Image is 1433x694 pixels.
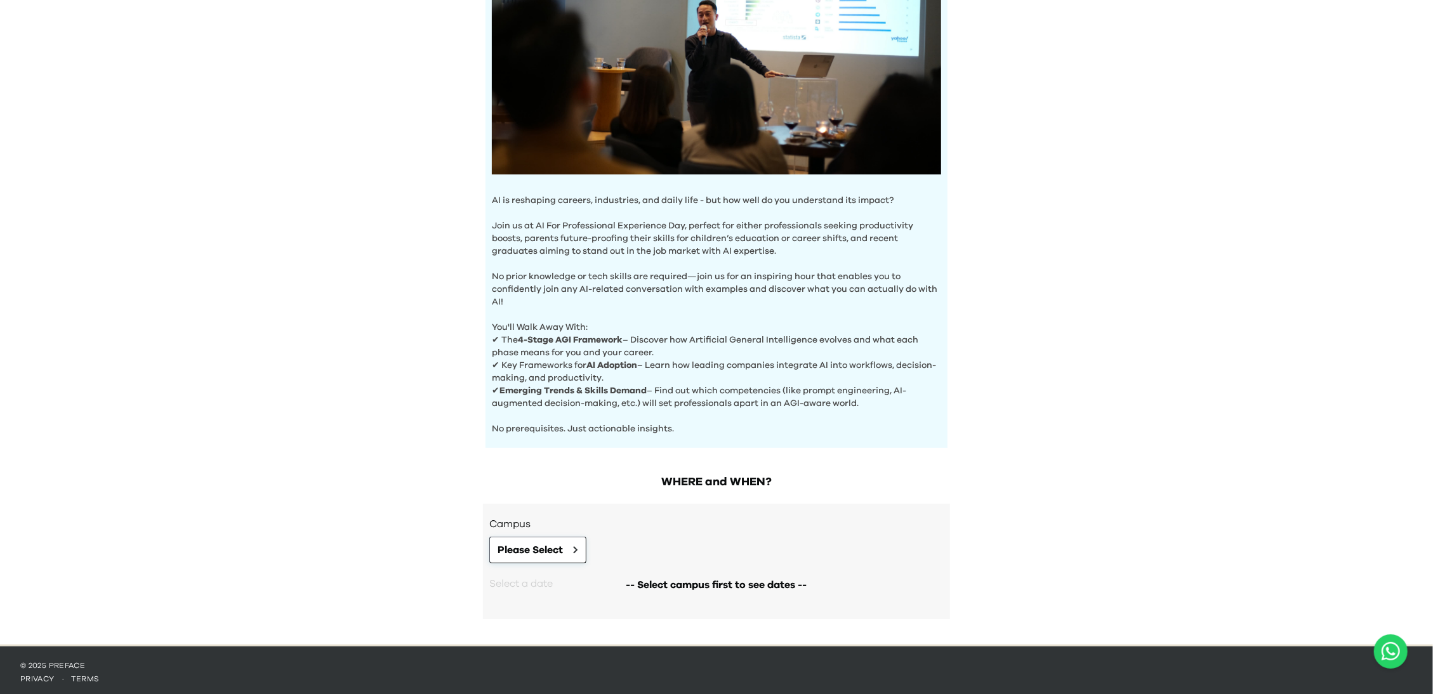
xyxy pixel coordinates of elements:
[71,675,100,683] a: terms
[20,675,55,683] a: privacy
[492,207,941,258] p: Join us at AI For Professional Experience Day, perfect for either professionals seeking productiv...
[492,258,941,308] p: No prior knowledge or tech skills are required—join us for an inspiring hour that enables you to ...
[492,194,941,207] p: AI is reshaping careers, industries, and daily life - but how well do you understand its impact?
[1374,634,1408,669] a: Chat with us on WhatsApp
[586,361,637,370] b: AI Adoption
[492,308,941,334] p: You'll Walk Away With:
[492,359,941,384] p: ✔ Key Frameworks for – Learn how leading companies integrate AI into workflows, decision-making, ...
[492,334,941,359] p: ✔ The – Discover how Artificial General Intelligence evolves and what each phase means for you an...
[626,577,807,593] span: -- Select campus first to see dates --
[1374,634,1408,669] button: Open WhatsApp chat
[492,410,941,435] p: No prerequisites. Just actionable insights.
[492,384,941,410] p: ✔ – Find out which competencies (like prompt engineering, AI-augmented decision-making, etc.) wil...
[20,660,1413,671] p: © 2025 Preface
[489,537,586,563] button: Please Select
[518,336,623,344] b: 4-Stage AGI Framework
[55,675,71,683] span: ·
[489,516,944,532] h3: Campus
[498,542,563,558] span: Please Select
[499,386,647,395] b: Emerging Trends & Skills Demand
[483,473,950,491] h2: WHERE and WHEN?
